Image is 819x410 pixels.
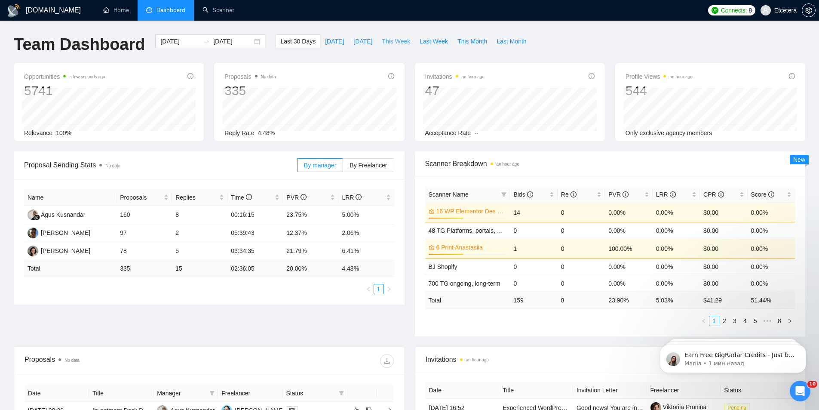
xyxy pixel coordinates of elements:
button: Last Month [492,34,531,48]
span: 4.48% [258,129,275,136]
a: setting [802,7,816,14]
div: 544 [626,83,693,99]
span: Acceptance Rate [425,129,471,136]
span: LRR [342,194,362,201]
h1: Team Dashboard [14,34,145,55]
a: 6 Print Anastasiia [436,243,505,252]
span: Last Week [420,37,448,46]
span: info-circle [768,191,774,197]
td: $0.00 [700,239,747,258]
li: 1 [709,316,719,326]
th: Replies [172,189,227,206]
span: New [793,156,805,163]
span: info-circle [356,194,362,200]
li: 1 [374,284,384,294]
span: Invitations [426,354,795,365]
span: user [763,7,769,13]
span: swap-right [203,38,210,45]
span: info-circle [187,73,193,79]
span: download [380,358,393,364]
td: 51.44 % [748,292,795,308]
span: Connects: [721,6,747,15]
button: This Week [377,34,415,48]
td: 0.00% [605,222,652,239]
img: TT [28,246,38,256]
a: 2 [720,316,729,326]
span: By Freelancer [350,162,387,169]
a: 4 [740,316,750,326]
iframe: Intercom live chat [790,381,810,401]
th: Freelancer [218,385,282,402]
td: 03:34:35 [227,242,283,260]
span: info-circle [246,194,252,200]
a: AKAgus Kusnandar [28,211,86,218]
a: AP[PERSON_NAME] [28,229,90,236]
span: info-circle [301,194,307,200]
th: Title [499,382,573,399]
span: Manager [157,388,206,398]
td: 0 [510,222,557,239]
a: TT[PERSON_NAME] [28,247,90,254]
span: [DATE] [325,37,344,46]
span: filter [208,387,216,400]
span: info-circle [571,191,577,197]
span: This Week [382,37,410,46]
li: Next Page [384,284,394,294]
time: an hour ago [669,74,692,79]
td: 20.00 % [283,260,338,277]
td: Total [24,260,117,277]
span: info-circle [589,73,595,79]
span: No data [64,358,80,363]
img: gigradar-bm.png [34,214,40,220]
td: $0.00 [700,275,747,292]
td: 0 [558,222,605,239]
th: Date [25,385,89,402]
span: filter [337,387,346,400]
td: 0 [558,258,605,275]
th: Name [24,189,117,206]
span: right [386,287,392,292]
li: Next Page [785,316,795,326]
input: End date [213,37,252,46]
a: searchScanner [202,6,234,14]
span: -- [474,129,478,136]
td: 160 [117,206,172,224]
td: 0.00% [748,258,795,275]
button: download [380,354,394,368]
span: left [366,287,371,292]
span: Last Month [497,37,526,46]
td: 2 [172,224,227,242]
span: By manager [304,162,336,169]
span: info-circle [718,191,724,197]
span: info-circle [789,73,795,79]
span: Proposals [224,71,276,82]
td: 5.00% [338,206,394,224]
time: an hour ago [466,358,489,362]
td: 8 [172,206,227,224]
li: Previous Page [363,284,374,294]
span: dashboard [146,7,152,13]
li: 5 [750,316,761,326]
td: 0.00% [653,203,700,222]
td: 0.00% [748,275,795,292]
span: Last 30 Days [280,37,316,46]
td: 1 [510,239,557,258]
span: Re [561,191,577,198]
a: BJ Shopify [429,263,457,270]
time: an hour ago [462,74,485,79]
time: a few seconds ago [69,74,105,79]
span: Reply Rate [224,129,254,136]
button: Last Week [415,34,453,48]
td: 0.00% [653,258,700,275]
td: 15 [172,260,227,277]
a: 3 [730,316,739,326]
span: Status [286,388,335,398]
td: 14 [510,203,557,222]
span: ••• [761,316,774,326]
th: Freelancer [647,382,721,399]
span: left [701,318,706,324]
input: Start date [160,37,199,46]
td: 05:39:43 [227,224,283,242]
td: 23.90 % [605,292,652,308]
span: PVR [286,194,307,201]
